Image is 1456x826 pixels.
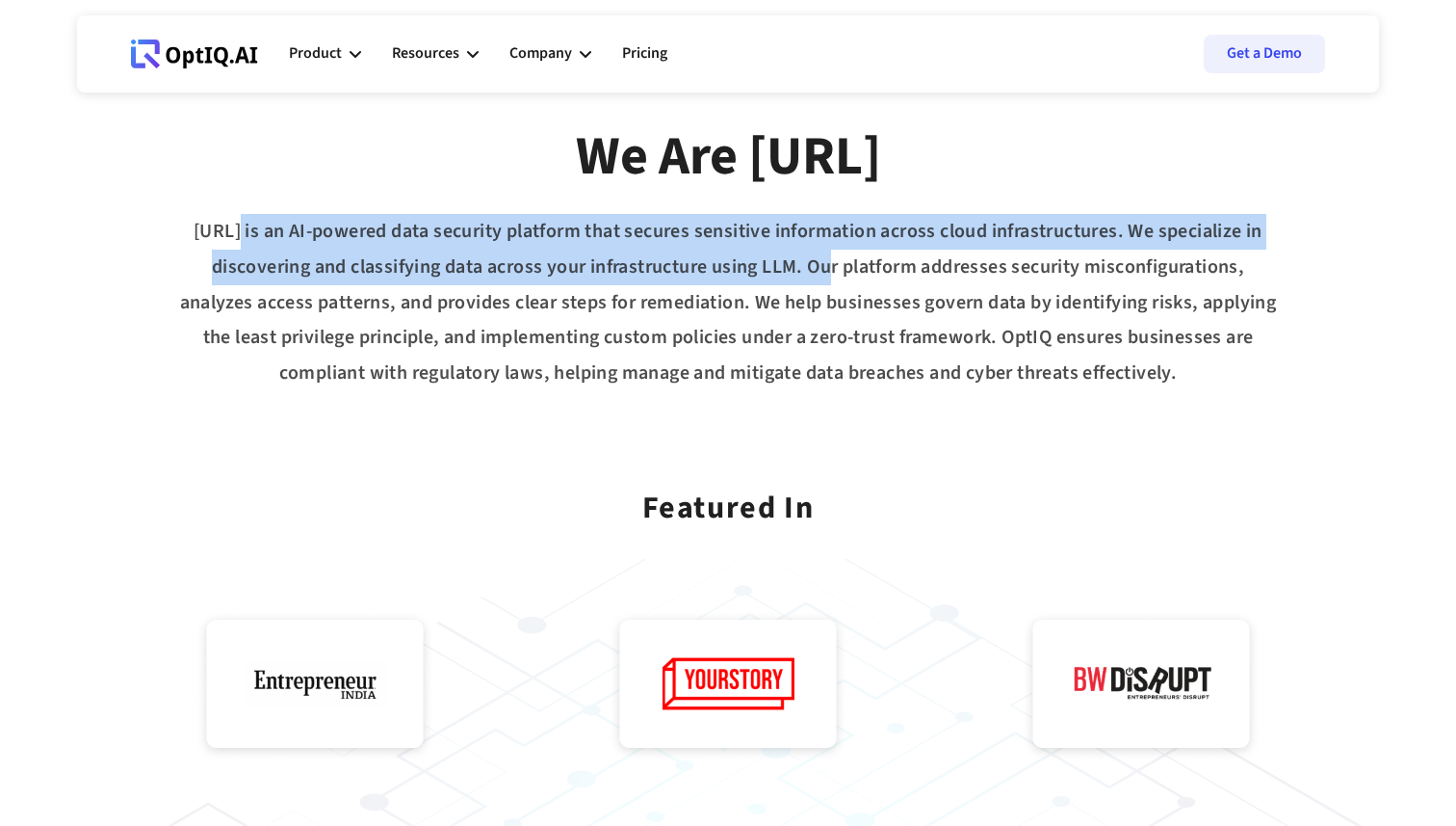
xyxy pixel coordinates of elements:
a: Pricing [622,25,667,83]
div: Resources [392,25,479,83]
div: Product [289,40,342,67]
div: We Are [URL] [576,123,881,191]
div: Product [289,25,361,83]
a: Get a Demo [1204,35,1325,73]
div: Company [509,40,572,67]
div: [URL] is an AI-powered data security platform that secures sensitive information across cloud inf... [77,214,1379,391]
div: Resources [392,40,459,67]
div: Featured In [642,465,815,533]
div: Company [509,25,591,83]
a: Webflow Homepage [131,25,258,83]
